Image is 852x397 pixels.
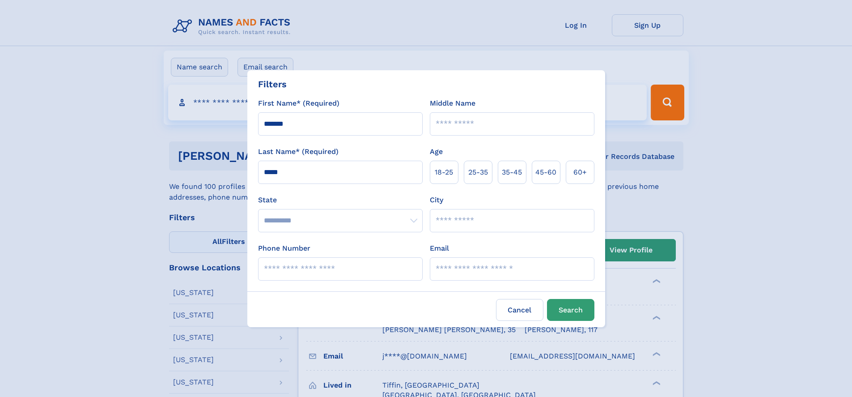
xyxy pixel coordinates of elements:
label: Phone Number [258,243,310,254]
div: Filters [258,77,287,91]
label: Last Name* (Required) [258,146,339,157]
label: Age [430,146,443,157]
span: 25‑35 [468,167,488,178]
label: Middle Name [430,98,475,109]
span: 35‑45 [502,167,522,178]
label: State [258,195,423,205]
span: 18‑25 [435,167,453,178]
span: 60+ [573,167,587,178]
button: Search [547,299,594,321]
label: Email [430,243,449,254]
label: First Name* (Required) [258,98,339,109]
label: Cancel [496,299,543,321]
span: 45‑60 [535,167,556,178]
label: City [430,195,443,205]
